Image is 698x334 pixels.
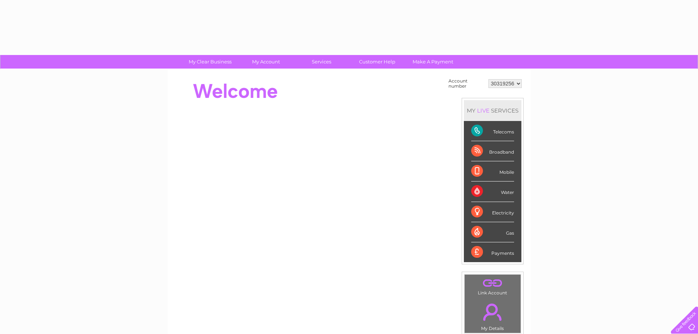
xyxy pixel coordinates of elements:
td: My Details [464,297,521,333]
div: Telecoms [471,121,514,141]
a: Services [291,55,352,69]
a: My Account [236,55,296,69]
a: . [466,276,519,289]
div: Electricity [471,202,514,222]
td: Link Account [464,274,521,297]
td: Account number [447,77,487,91]
div: Water [471,181,514,202]
div: Broadband [471,141,514,161]
a: Customer Help [347,55,407,69]
a: My Clear Business [180,55,240,69]
div: MY SERVICES [464,100,521,121]
div: LIVE [476,107,491,114]
div: Mobile [471,161,514,181]
a: Make A Payment [403,55,463,69]
div: Payments [471,242,514,262]
a: . [466,299,519,325]
div: Gas [471,222,514,242]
